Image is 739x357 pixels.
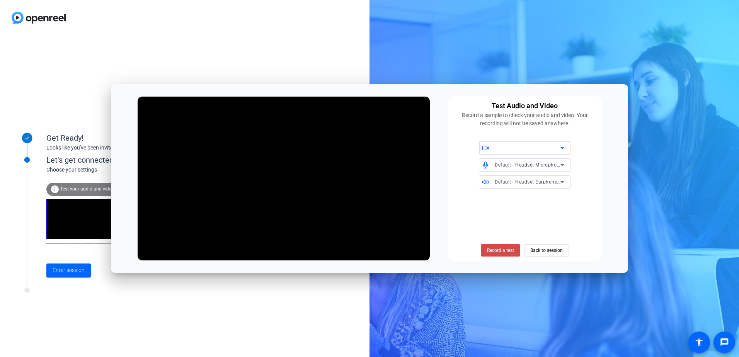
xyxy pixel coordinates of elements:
[46,166,217,174] div: Choose your settings
[492,100,558,111] div: Test Audio and Video
[495,178,642,185] span: Default - Headset Earphone (Logitech H570e Stereo) (046d:0a56)
[46,132,201,144] div: Get Ready!
[495,161,647,168] span: Default - Headset Microphone (Logitech H570e Stereo) (046d:0a56)
[530,243,563,258] span: Back to session
[695,338,704,347] mat-icon: accessibility
[524,244,569,257] button: Back to session
[720,338,729,347] mat-icon: message
[481,244,520,257] button: Record a test
[53,266,85,274] span: Enter session
[46,144,201,152] div: Looks like you've been invited to join
[452,111,598,127] div: Record a sample to check your audio and video. Your recording will not be saved anywhere.
[50,185,60,194] mat-icon: info
[46,154,217,166] div: Let's get connected.
[487,247,514,254] span: Record a test
[60,186,114,192] span: Test your audio and video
